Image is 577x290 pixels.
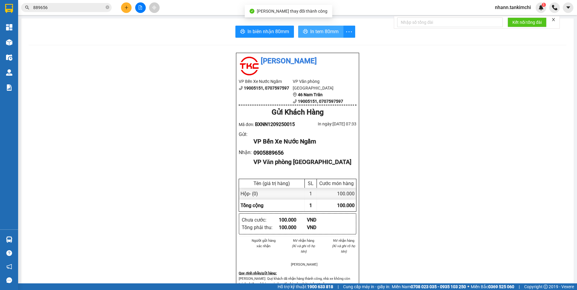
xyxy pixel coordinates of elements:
span: copyright [544,285,548,289]
span: search [25,5,29,10]
img: phone-icon [552,5,557,10]
span: close [551,17,556,22]
img: solution-icon [6,84,12,91]
div: Quy định nhận/gửi hàng : [239,270,356,276]
span: phone [293,99,297,103]
div: 100.000 [279,224,307,231]
img: logo.jpg [239,55,260,77]
div: Nhận: Văn phòng [GEOGRAPHIC_DATA] [55,35,111,48]
span: close-circle [106,5,109,9]
span: Hộp - (0) [241,191,258,197]
input: Tìm tên, số ĐT hoặc mã đơn [33,4,104,11]
span: In tem 80mm [310,28,339,35]
text: BXNN1209250027 [33,25,82,32]
img: logo-vxr [5,4,13,13]
span: more [343,28,355,36]
span: environment [293,93,297,97]
div: SL [306,181,315,186]
button: file-add [135,2,146,13]
span: file-add [138,5,142,10]
div: Chưa cước : [242,216,279,224]
img: warehouse-icon [6,236,12,243]
strong: 0369 525 060 [488,284,514,289]
span: nhann.tankimchi [490,4,536,11]
div: Gửi: Bến Xe Nước Ngầm [5,35,52,48]
img: warehouse-icon [6,39,12,46]
span: ⚪️ [467,285,469,288]
img: warehouse-icon [6,54,12,61]
span: Miền Nam [392,283,466,290]
span: aim [152,5,156,10]
div: Nhận : [239,149,253,156]
span: BXNN1209250015 [255,121,295,127]
button: plus [121,2,132,13]
img: warehouse-icon [6,69,12,76]
span: check-circle [250,9,254,14]
span: plus [124,5,129,10]
div: 100.000 [279,216,307,224]
i: (Kí và ghi rõ họ tên) [292,244,315,254]
span: 100.000 [337,203,355,208]
input: Nhập số tổng đài [397,17,503,27]
li: NV nhận hàng [291,238,317,243]
span: phone [239,86,243,90]
div: In ngày: [DATE] 07:33 [298,121,356,127]
li: NV nhận hàng [331,238,356,243]
button: printerIn biên nhận 80mm [235,26,294,38]
span: printer [303,29,308,35]
span: Cung cấp máy in - giấy in: [343,283,390,290]
div: VND [307,224,335,231]
span: Kết nối tổng đài [512,19,542,26]
p: [PERSON_NAME]: Quý khách đã nhận hàng thành công, nhà xe không còn trách nhiệm về bảo quản hay đề... [239,276,356,287]
b: 46 Nam Trân [298,92,323,97]
i: (Kí và ghi rõ họ tên) [332,244,355,254]
li: [PERSON_NAME] [291,262,317,267]
span: 1 [309,203,312,208]
div: Gửi Khách Hàng [239,107,356,118]
div: 1 [305,188,317,200]
li: VP Bến Xe Nước Ngầm [239,78,293,85]
div: Cước món hàng [318,181,355,186]
span: message [6,277,12,283]
span: [PERSON_NAME] thay đổi thành công [257,9,327,14]
span: Hỗ trợ kỹ thuật: [278,283,333,290]
span: Miền Bắc [471,283,514,290]
li: [PERSON_NAME] [239,55,356,67]
strong: 0708 023 035 - 0935 103 250 [411,284,466,289]
div: 0905889656 [253,149,352,157]
div: 100.000 [317,188,356,200]
span: close-circle [106,5,109,11]
b: 19005151, 0707597597 [298,99,343,104]
span: notification [6,264,12,270]
img: dashboard-icon [6,24,12,30]
button: caret-down [563,2,573,13]
b: 19005151, 0707597597 [244,86,289,90]
button: Kết nối tổng đài [508,17,547,27]
button: printerIn tem 80mm [298,26,343,38]
div: Gửi : [239,131,253,138]
div: Tên (giá trị hàng) [241,181,303,186]
img: icon-new-feature [538,5,544,10]
div: VP Văn phòng [GEOGRAPHIC_DATA] [253,157,352,167]
button: more [343,26,355,38]
div: VP Bến Xe Nước Ngầm [253,137,352,146]
button: aim [149,2,160,13]
strong: 1900 633 818 [307,284,333,289]
span: question-circle [6,250,12,256]
span: caret-down [566,5,571,10]
li: Người gửi hàng xác nhận [251,238,276,249]
sup: 1 [542,3,546,7]
div: VND [307,216,335,224]
li: VP Văn phòng [GEOGRAPHIC_DATA] [293,78,347,91]
div: Tổng phải thu : [242,224,279,231]
span: Tổng cộng [241,203,263,208]
span: In biên nhận 80mm [247,28,289,35]
span: 1 [543,3,545,7]
div: Mã đơn: [239,121,298,128]
span: printer [240,29,245,35]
